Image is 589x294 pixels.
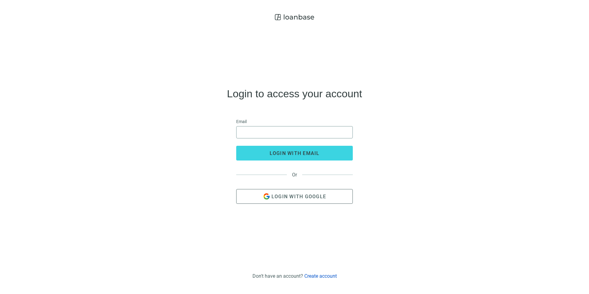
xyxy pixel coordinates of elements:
[252,273,337,279] div: Don't have an account?
[227,89,362,99] h4: Login to access your account
[236,118,247,125] span: Email
[270,150,320,156] span: login with email
[287,172,302,178] span: Or
[236,146,353,161] button: login with email
[236,189,353,204] button: Login with Google
[304,273,337,279] a: Create account
[271,194,326,199] span: Login with Google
